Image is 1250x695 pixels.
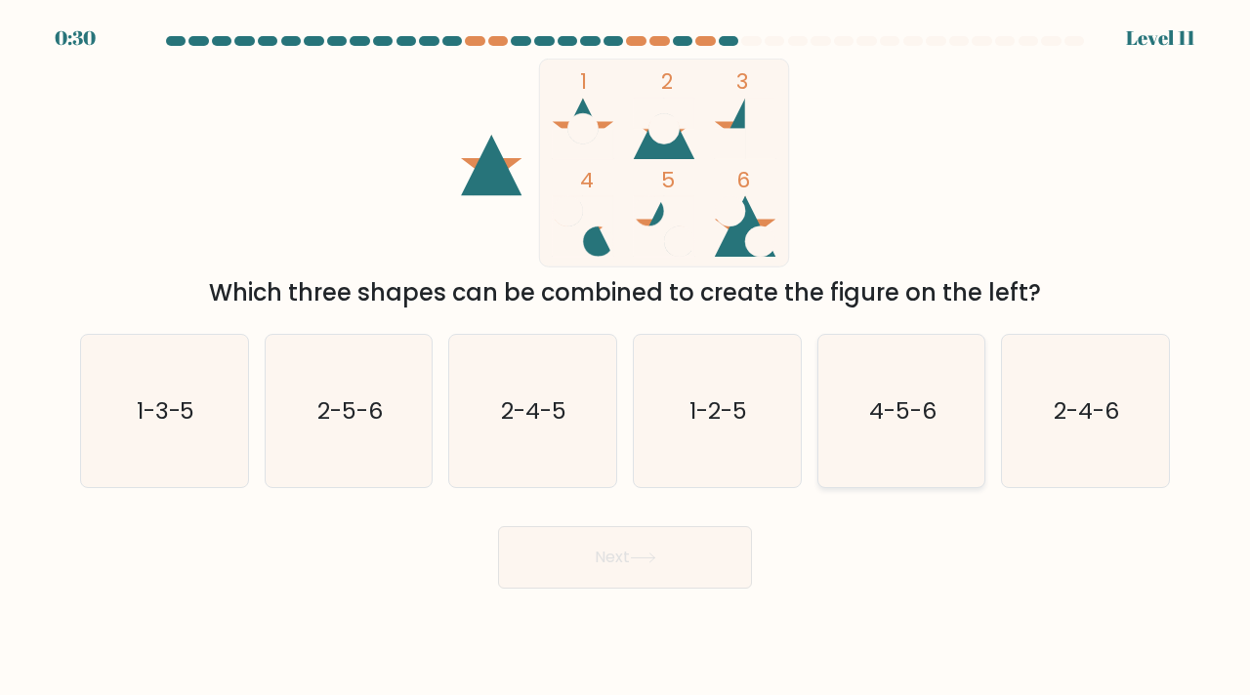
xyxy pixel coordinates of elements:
[869,394,937,427] text: 4-5-6
[317,394,383,427] text: 2-5-6
[1126,23,1195,53] div: Level 11
[689,394,747,427] text: 1-2-5
[1055,394,1120,427] text: 2-4-6
[736,165,750,195] tspan: 6
[502,394,567,427] text: 2-4-5
[580,165,594,195] tspan: 4
[137,394,195,427] text: 1-3-5
[92,275,1158,310] div: Which three shapes can be combined to create the figure on the left?
[736,66,748,97] tspan: 3
[55,23,96,53] div: 0:30
[661,165,675,195] tspan: 5
[580,66,587,97] tspan: 1
[661,66,673,97] tspan: 2
[498,526,752,589] button: Next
